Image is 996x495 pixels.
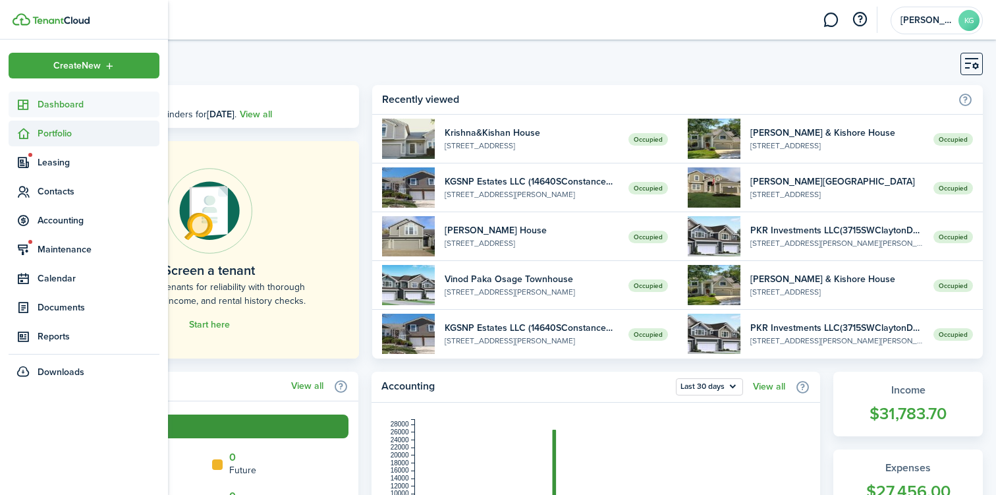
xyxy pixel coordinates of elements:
span: Accounting [38,214,159,227]
span: Occupied [628,231,668,243]
home-widget-title: Accounting [381,378,669,395]
img: 1 [688,119,740,159]
avatar-text: KG [958,10,980,31]
b: [DATE] [207,107,235,121]
widget-list-item-description: [STREET_ADDRESS] [445,140,618,152]
a: Income$31,783.70 [833,372,983,436]
img: 1 [382,167,435,208]
span: Occupied [628,133,668,146]
a: Reports [9,324,159,349]
widget-list-item-description: [STREET_ADDRESS][PERSON_NAME][PERSON_NAME] [750,237,924,249]
widget-stats-count: $31,783.70 [846,401,970,426]
widget-list-item-description: [STREET_ADDRESS][PERSON_NAME] [445,189,618,200]
span: Leasing [38,156,159,169]
span: Occupied [933,328,973,341]
widget-list-item-title: [PERSON_NAME][GEOGRAPHIC_DATA] [750,175,924,189]
span: Dashboard [38,98,159,111]
span: Occupied [933,279,973,292]
span: Portfolio [38,127,159,140]
a: View all [753,382,785,392]
span: Create New [53,61,101,71]
widget-list-item-title: KGSNP Estates LLC (14640SConstanceCr - Shivaj&Rama) [445,175,618,189]
span: Contacts [38,185,159,198]
widget-list-item-description: [STREET_ADDRESS][PERSON_NAME] [445,335,618,347]
widget-list-item-description: [STREET_ADDRESS] [750,140,924,152]
span: Downloads [38,365,84,379]
img: 1 [382,265,435,305]
a: View all [240,107,272,121]
home-placeholder-description: Check your tenants for reliability with thorough background, income, and rental history checks. [89,280,329,308]
a: 0 [229,451,236,463]
img: 1 [688,167,740,208]
widget-list-item-title: KGSNP Estates LLC (14640SConstanceCr - Shivaj&Rama) [445,321,618,335]
tspan: 22000 [391,444,409,451]
span: Maintenance [38,243,159,256]
widget-list-item-title: PKR Investments LLC(3715SWClaytonDR-Prem&Kiran&Rama) [750,321,924,335]
widget-list-item-title: Vinod Paka Osage Townhouse [445,272,618,286]
tspan: 20000 [391,451,409,459]
tspan: 24000 [391,436,409,444]
img: 1 [688,216,740,256]
img: TenantCloud [13,13,30,26]
a: Start here [189,320,230,330]
span: Calendar [38,272,159,285]
button: Open menu [676,378,743,395]
button: Open resource center [848,9,871,31]
span: Occupied [933,133,973,146]
tspan: 28000 [391,421,409,428]
tspan: 16000 [391,467,409,474]
img: 1 [382,216,435,256]
h3: [DATE], [DATE] [96,92,349,108]
widget-list-item-title: [PERSON_NAME] House [445,223,618,237]
a: Messaging [818,3,843,37]
home-widget-title: Future [229,463,256,477]
tspan: 18000 [391,459,409,467]
span: Occupied [628,328,668,341]
home-placeholder-title: Screen a tenant [163,260,255,280]
widget-list-item-title: Krishna&Kishan House [445,126,618,140]
widget-list-item-description: [STREET_ADDRESS] [750,286,924,298]
span: Krishna's Group INC [900,16,953,25]
img: 1 [382,119,435,159]
widget-list-item-title: [PERSON_NAME] & Kishore House [750,272,924,286]
widget-list-item-description: [STREET_ADDRESS] [445,237,618,249]
widget-list-item-title: PKR Investments LLC(3715SWClaytonDR-Prem&Kiran&Rama) [750,223,924,237]
span: Occupied [628,279,668,292]
tspan: 26000 [391,428,409,436]
img: TenantCloud [32,16,90,24]
home-widget-title: Recently viewed [382,92,951,107]
widget-stats-title: Income [846,382,970,398]
span: Occupied [933,231,973,243]
widget-list-item-title: [PERSON_NAME] & Kishore House [750,126,924,140]
img: Online payments [167,168,252,254]
button: Customise [960,53,983,75]
button: Open menu [9,53,159,78]
widget-list-item-description: [STREET_ADDRESS][PERSON_NAME] [445,286,618,298]
home-widget-title: Lease funnel [69,378,285,394]
widget-list-item-description: [STREET_ADDRESS] [750,189,924,200]
span: Reports [38,330,159,343]
span: Occupied [933,182,973,194]
button: Last 30 days [676,378,743,395]
tspan: 14000 [391,475,409,482]
a: Dashboard [9,92,159,117]
img: 1 [688,314,740,354]
img: 1 [382,314,435,354]
tspan: 12000 [391,482,409,490]
widget-list-item-description: [STREET_ADDRESS][PERSON_NAME][PERSON_NAME] [750,335,924,347]
a: View all [291,381,323,392]
span: Occupied [628,182,668,194]
img: 1 [688,265,740,305]
span: Documents [38,301,159,314]
widget-stats-title: Expenses [846,460,970,476]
